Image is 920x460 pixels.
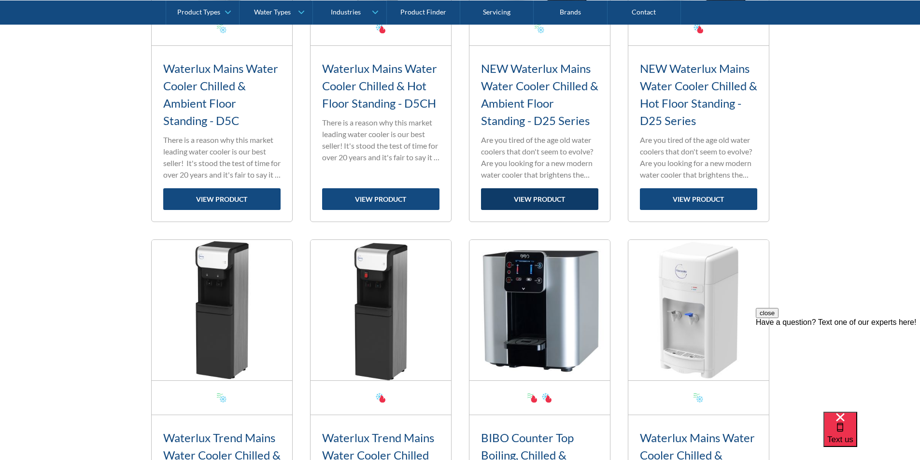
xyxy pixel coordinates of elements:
[481,188,598,210] a: view product
[163,134,281,181] p: There is a reason why this market leading water cooler is our best seller! It's stood the test of...
[254,8,291,16] div: Water Types
[331,8,361,16] div: Industries
[481,134,598,181] p: Are you tired of the age old water coolers that don't seem to evolve? Are you looking for a new m...
[322,60,439,112] h3: Waterlux Mains Water Cooler Chilled & Hot Floor Standing - D5CH
[322,188,439,210] a: view product
[640,60,757,129] h3: NEW Waterlux Mains Water Cooler Chilled & Hot Floor Standing - D25 Series
[163,60,281,129] h3: Waterlux Mains Water Cooler Chilled & Ambient Floor Standing - D5C
[628,240,769,380] img: Waterlux Mains Water Cooler Chilled & Ambient Bench Mounted - SD5C
[177,8,220,16] div: Product Types
[756,308,920,424] iframe: podium webchat widget prompt
[823,412,920,460] iframe: podium webchat widget bubble
[481,60,598,129] h3: NEW Waterlux Mains Water Cooler Chilled & Ambient Floor Standing - D25 Series
[322,117,439,163] p: There is a reason why this market leading water cooler is our best seller! It's stood the test of...
[469,240,610,380] img: BIBO Counter Top Boiling, Chilled & Ambient Water Filtration & Purification System
[640,134,757,181] p: Are you tired of the age old water coolers that don't seem to evolve? Are you looking for a new m...
[640,188,757,210] a: view product
[152,240,292,380] img: Waterlux Trend Mains Water Cooler Chilled & Ambient Floor Standing - D19C
[311,240,451,380] img: Waterlux Trend Mains Water Cooler Chilled And Hot Floor Standing - D19CH
[163,188,281,210] a: view product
